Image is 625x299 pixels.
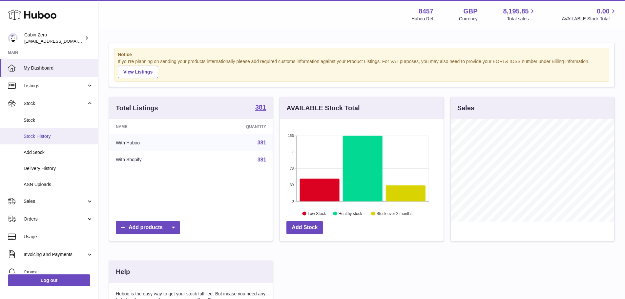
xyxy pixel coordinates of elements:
th: Name [109,119,198,134]
span: [EMAIL_ADDRESS][DOMAIN_NAME] [24,38,96,44]
span: Stock [24,117,93,123]
a: Log out [8,274,90,286]
span: Add Stock [24,149,93,156]
strong: 8457 [419,7,433,16]
text: 78 [290,166,294,170]
span: AVAILABLE Stock Total [562,16,617,22]
strong: GBP [463,7,477,16]
text: Stock over 2 months [377,211,412,216]
a: 8,195.85 Total sales [503,7,536,22]
text: 39 [290,183,294,187]
span: Sales [24,198,86,204]
a: 0.00 AVAILABLE Stock Total [562,7,617,22]
div: Currency [459,16,478,22]
span: Usage [24,234,93,240]
span: Cases [24,269,93,275]
h3: Total Listings [116,104,158,113]
text: 156 [288,134,294,138]
text: 117 [288,150,294,154]
h3: Sales [457,104,474,113]
text: 0 [292,199,294,203]
span: Invoicing and Payments [24,251,86,258]
div: Cabin Zero [24,32,83,44]
span: Stock [24,100,86,107]
text: Healthy stock [339,211,363,216]
th: Quantity [198,119,273,134]
span: 0.00 [597,7,610,16]
a: 381 [255,104,266,112]
text: Low Stock [308,211,326,216]
span: 8,195.85 [503,7,529,16]
span: Orders [24,216,86,222]
h3: AVAILABLE Stock Total [286,104,360,113]
td: With Huboo [109,134,198,151]
img: internalAdmin-8457@internal.huboo.com [8,33,18,43]
span: Delivery History [24,165,93,172]
a: Add products [116,221,180,234]
span: ASN Uploads [24,182,93,188]
span: Listings [24,83,86,89]
h3: Help [116,267,130,276]
a: 381 [258,140,266,145]
a: View Listings [118,66,158,78]
a: 381 [258,157,266,162]
div: If you're planning on sending your products internationally please add required customs informati... [118,58,606,78]
span: Total sales [507,16,536,22]
div: Huboo Ref [411,16,433,22]
strong: Notice [118,52,606,58]
a: Add Stock [286,221,323,234]
strong: 381 [255,104,266,111]
span: Stock History [24,133,93,139]
span: My Dashboard [24,65,93,71]
td: With Shopify [109,151,198,168]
